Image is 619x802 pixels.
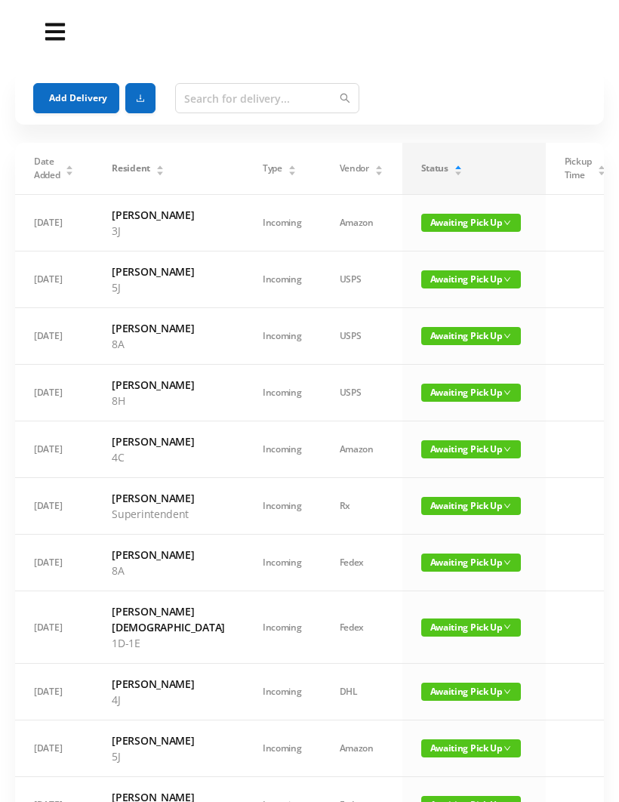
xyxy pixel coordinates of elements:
[156,169,164,174] i: icon: caret-down
[66,169,74,174] i: icon: caret-down
[597,163,605,168] i: icon: caret-up
[374,169,383,174] i: icon: caret-down
[421,270,521,288] span: Awaiting Pick Up
[454,163,462,168] i: icon: caret-up
[244,720,321,777] td: Incoming
[421,162,448,175] span: Status
[15,251,93,308] td: [DATE]
[65,163,74,172] div: Sort
[15,720,93,777] td: [DATE]
[565,155,592,182] span: Pickup Time
[504,502,511,510] i: icon: down
[112,320,225,336] h6: [PERSON_NAME]
[504,389,511,396] i: icon: down
[288,163,296,168] i: icon: caret-up
[321,664,402,720] td: DHL
[15,421,93,478] td: [DATE]
[33,83,119,113] button: Add Delivery
[112,748,225,764] p: 5J
[321,308,402,365] td: USPS
[321,535,402,591] td: Fedex
[504,219,511,227] i: icon: down
[112,393,225,409] p: 8H
[112,676,225,692] h6: [PERSON_NAME]
[244,251,321,308] td: Incoming
[374,163,383,168] i: icon: caret-up
[112,635,225,651] p: 1D-1E
[112,449,225,465] p: 4C
[112,563,225,578] p: 8A
[421,440,521,458] span: Awaiting Pick Up
[597,163,606,172] div: Sort
[421,554,521,572] span: Awaiting Pick Up
[504,276,511,283] i: icon: down
[112,336,225,352] p: 8A
[288,163,297,172] div: Sort
[421,384,521,402] span: Awaiting Pick Up
[321,195,402,251] td: Amazon
[15,478,93,535] td: [DATE]
[421,683,521,701] span: Awaiting Pick Up
[15,664,93,720] td: [DATE]
[112,692,225,708] p: 4J
[374,163,383,172] div: Sort
[244,421,321,478] td: Incoming
[421,739,521,757] span: Awaiting Pick Up
[15,308,93,365] td: [DATE]
[288,169,296,174] i: icon: caret-down
[321,251,402,308] td: USPS
[244,591,321,664] td: Incoming
[125,83,156,113] button: icon: download
[244,664,321,720] td: Incoming
[66,163,74,168] i: icon: caret-up
[321,365,402,421] td: USPS
[15,535,93,591] td: [DATE]
[504,745,511,752] i: icon: down
[340,162,369,175] span: Vendor
[244,365,321,421] td: Incoming
[156,163,164,168] i: icon: caret-up
[112,207,225,223] h6: [PERSON_NAME]
[112,506,225,522] p: Superintendent
[421,327,521,345] span: Awaiting Pick Up
[421,618,521,637] span: Awaiting Pick Up
[15,365,93,421] td: [DATE]
[321,421,402,478] td: Amazon
[421,497,521,515] span: Awaiting Pick Up
[34,155,60,182] span: Date Added
[504,446,511,453] i: icon: down
[504,332,511,340] i: icon: down
[15,591,93,664] td: [DATE]
[263,162,282,175] span: Type
[454,169,462,174] i: icon: caret-down
[112,264,225,279] h6: [PERSON_NAME]
[597,169,605,174] i: icon: caret-down
[321,591,402,664] td: Fedex
[112,490,225,506] h6: [PERSON_NAME]
[244,535,321,591] td: Incoming
[504,688,511,696] i: icon: down
[244,308,321,365] td: Incoming
[504,623,511,631] i: icon: down
[112,377,225,393] h6: [PERSON_NAME]
[454,163,463,172] div: Sort
[421,214,521,232] span: Awaiting Pick Up
[112,279,225,295] p: 5J
[156,163,165,172] div: Sort
[112,603,225,635] h6: [PERSON_NAME][DEMOGRAPHIC_DATA]
[112,223,225,239] p: 3J
[504,559,511,566] i: icon: down
[175,83,359,113] input: Search for delivery...
[112,433,225,449] h6: [PERSON_NAME]
[15,195,93,251] td: [DATE]
[244,478,321,535] td: Incoming
[340,93,350,103] i: icon: search
[112,162,150,175] span: Resident
[112,547,225,563] h6: [PERSON_NAME]
[321,478,402,535] td: Rx
[321,720,402,777] td: Amazon
[244,195,321,251] td: Incoming
[112,733,225,748] h6: [PERSON_NAME]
